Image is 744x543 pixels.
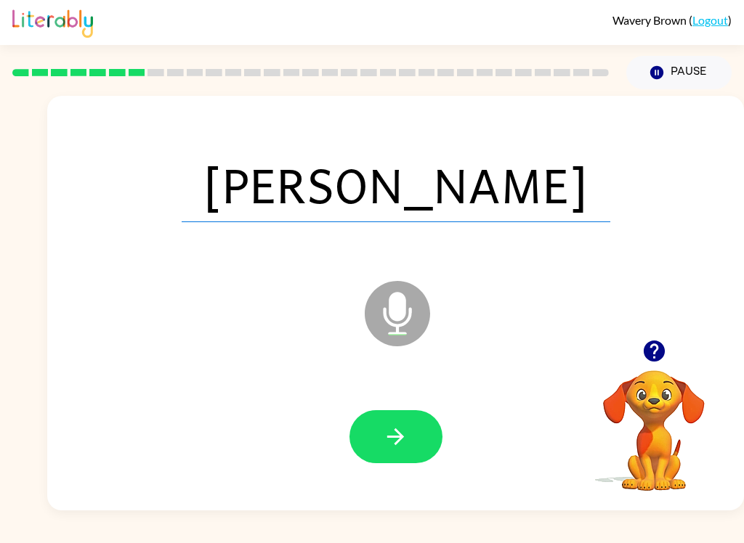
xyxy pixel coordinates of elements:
[182,147,610,222] span: [PERSON_NAME]
[12,6,93,38] img: Literably
[612,13,732,27] div: ( )
[692,13,728,27] a: Logout
[626,56,732,89] button: Pause
[612,13,689,27] span: Wavery Brown
[581,348,727,493] video: Your browser must support playing .mp4 files to use Literably. Please try using another browser.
